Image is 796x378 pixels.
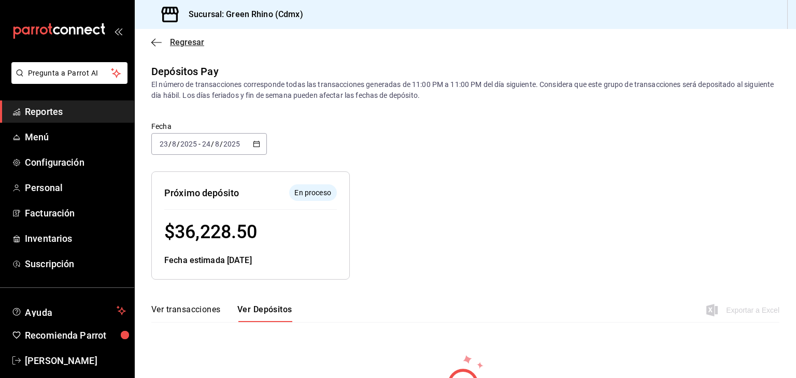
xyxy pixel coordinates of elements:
button: Ver transacciones [151,304,221,322]
div: El depósito aún no se ha enviado a tu cuenta bancaria. [289,184,337,201]
label: Fecha [151,123,267,130]
div: Depósitos Pay [151,64,219,79]
a: Pregunta a Parrot AI [7,75,127,86]
span: En proceso [290,187,335,198]
span: Suscripción [25,257,126,271]
span: Inventarios [25,231,126,245]
span: Reportes [25,105,126,119]
input: -- [159,140,168,148]
span: Personal [25,181,126,195]
input: -- [215,140,220,148]
input: -- [172,140,177,148]
div: El número de transacciones corresponde todas las transacciones generadas de 11:00 PM a 11:00 PM d... [151,79,779,101]
span: Ayuda [25,304,112,317]
button: Ver Depósitos [237,304,292,322]
input: ---- [180,140,197,148]
span: $ 36,228.50 [164,221,257,243]
span: / [177,140,180,148]
span: - [198,140,201,148]
button: Pregunta a Parrot AI [11,62,127,84]
span: Regresar [170,37,204,47]
span: [PERSON_NAME] [25,354,126,368]
h3: Sucursal: Green Rhino (Cdmx) [180,8,303,21]
div: Fecha estimada [DATE] [164,254,337,267]
span: / [211,140,214,148]
input: ---- [223,140,240,148]
span: / [220,140,223,148]
div: Próximo depósito [164,186,239,200]
button: Regresar [151,37,204,47]
span: Menú [25,130,126,144]
span: / [168,140,172,148]
span: Recomienda Parrot [25,328,126,342]
button: open_drawer_menu [114,27,122,35]
div: navigation tabs [151,304,292,322]
input: -- [202,140,211,148]
span: Pregunta a Parrot AI [28,68,111,79]
span: Configuración [25,155,126,169]
span: Facturación [25,206,126,220]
